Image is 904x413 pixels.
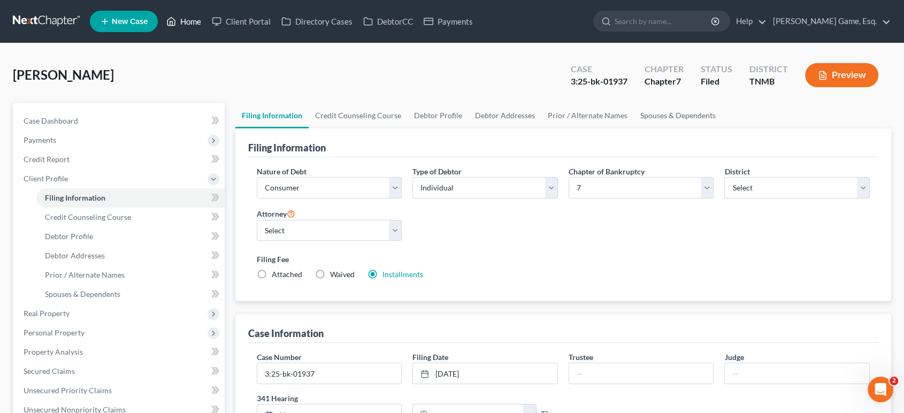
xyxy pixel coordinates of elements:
[571,63,627,75] div: Case
[36,285,225,304] a: Spouses & Dependents
[24,328,85,337] span: Personal Property
[645,75,684,88] div: Chapter
[571,75,627,88] div: 3:25-bk-01937
[45,232,93,241] span: Debtor Profile
[15,362,225,381] a: Secured Claims
[257,363,402,384] input: Enter case number...
[749,63,788,75] div: District
[24,347,83,356] span: Property Analysis
[701,63,732,75] div: Status
[24,116,78,125] span: Case Dashboard
[725,363,869,384] input: --
[358,12,418,31] a: DebtorCC
[408,103,469,128] a: Debtor Profile
[45,251,105,260] span: Debtor Addresses
[36,246,225,265] a: Debtor Addresses
[890,377,898,385] span: 2
[731,12,767,31] a: Help
[45,289,120,299] span: Spouses & Dependents
[413,363,557,384] a: [DATE]
[412,351,448,363] label: Filing Date
[15,150,225,169] a: Credit Report
[15,111,225,131] a: Case Dashboard
[36,265,225,285] a: Prior / Alternate Names
[45,193,105,202] span: Filing Information
[276,12,358,31] a: Directory Cases
[257,351,302,363] label: Case Number
[701,75,732,88] div: Filed
[257,166,307,177] label: Nature of Debt
[257,254,870,265] label: Filing Fee
[676,76,681,86] span: 7
[24,309,70,318] span: Real Property
[24,135,56,144] span: Payments
[382,270,423,279] a: Installments
[161,12,206,31] a: Home
[15,342,225,362] a: Property Analysis
[24,155,70,164] span: Credit Report
[569,166,645,177] label: Chapter of Bankruptcy
[248,327,324,340] div: Case Information
[805,63,878,87] button: Preview
[112,18,148,26] span: New Case
[569,351,593,363] label: Trustee
[541,103,634,128] a: Prior / Alternate Names
[36,208,225,227] a: Credit Counseling Course
[749,75,788,88] div: TNMB
[13,67,114,82] span: [PERSON_NAME]
[24,386,112,395] span: Unsecured Priority Claims
[724,166,749,177] label: District
[206,12,276,31] a: Client Portal
[868,377,893,402] iframe: Intercom live chat
[569,363,714,384] input: --
[45,212,131,221] span: Credit Counseling Course
[412,166,462,177] label: Type of Debtor
[418,12,478,31] a: Payments
[272,270,302,279] span: Attached
[724,351,744,363] label: Judge
[15,381,225,400] a: Unsecured Priority Claims
[24,174,68,183] span: Client Profile
[251,393,563,404] label: 341 Hearing
[634,103,722,128] a: Spouses & Dependents
[768,12,891,31] a: [PERSON_NAME] Game, Esq.
[309,103,408,128] a: Credit Counseling Course
[615,11,713,31] input: Search by name...
[24,366,75,376] span: Secured Claims
[645,63,684,75] div: Chapter
[235,103,309,128] a: Filing Information
[257,207,295,220] label: Attorney
[330,270,355,279] span: Waived
[45,270,125,279] span: Prior / Alternate Names
[248,141,326,154] div: Filing Information
[469,103,541,128] a: Debtor Addresses
[36,188,225,208] a: Filing Information
[36,227,225,246] a: Debtor Profile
